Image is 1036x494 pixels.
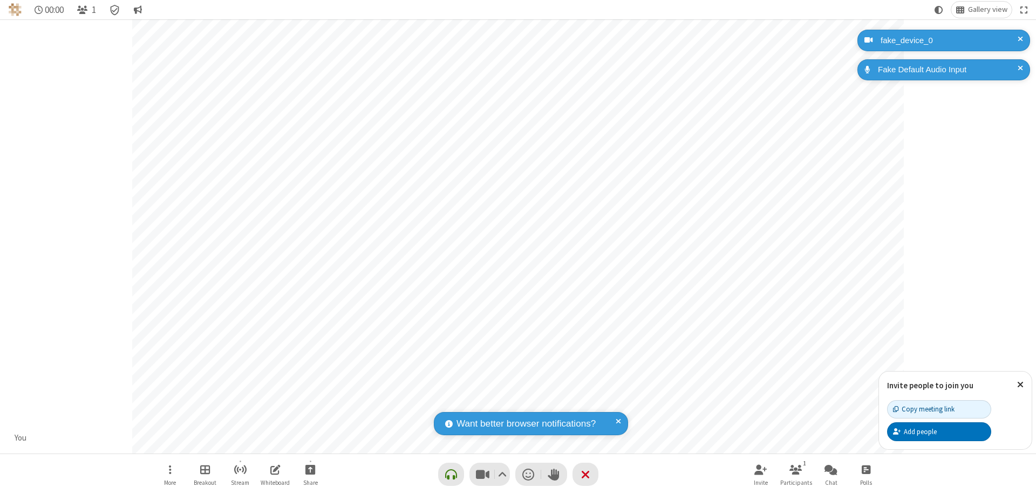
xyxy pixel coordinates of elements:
[11,432,31,444] div: You
[303,479,318,486] span: Share
[968,5,1007,14] span: Gallery view
[930,2,948,18] button: Using system theme
[825,479,837,486] span: Chat
[877,35,1022,47] div: fake_device_0
[259,459,291,490] button: Open shared whiteboard
[1016,2,1032,18] button: Fullscreen
[754,479,768,486] span: Invite
[780,459,812,490] button: Open participant list
[92,5,96,15] span: 1
[261,479,290,486] span: Whiteboard
[951,2,1012,18] button: Change layout
[541,463,567,486] button: Raise hand
[72,2,100,18] button: Open participant list
[1009,372,1032,398] button: Close popover
[30,2,69,18] div: Timer
[231,479,249,486] span: Stream
[495,463,509,486] button: Video setting
[572,463,598,486] button: End or leave meeting
[154,459,186,490] button: Open menu
[438,463,464,486] button: Connect your audio
[294,459,326,490] button: Start sharing
[874,64,1022,76] div: Fake Default Audio Input
[224,459,256,490] button: Start streaming
[745,459,777,490] button: Invite participants (⌘+Shift+I)
[9,3,22,16] img: QA Selenium DO NOT DELETE OR CHANGE
[850,459,882,490] button: Open poll
[893,404,955,414] div: Copy meeting link
[189,459,221,490] button: Manage Breakout Rooms
[164,479,176,486] span: More
[456,417,596,431] span: Want better browser notifications?
[887,400,991,418] button: Copy meeting link
[800,458,809,468] div: 1
[129,2,146,18] button: Conversation
[515,463,541,486] button: Send a reaction
[469,463,510,486] button: Stop video (⌘+Shift+V)
[860,479,872,486] span: Polls
[887,422,991,441] button: Add people
[105,2,125,18] div: Meeting details Encryption enabled
[780,479,812,486] span: Participants
[887,380,973,390] label: Invite people to join you
[815,459,847,490] button: Open chat
[194,479,216,486] span: Breakout
[45,5,64,15] span: 00:00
